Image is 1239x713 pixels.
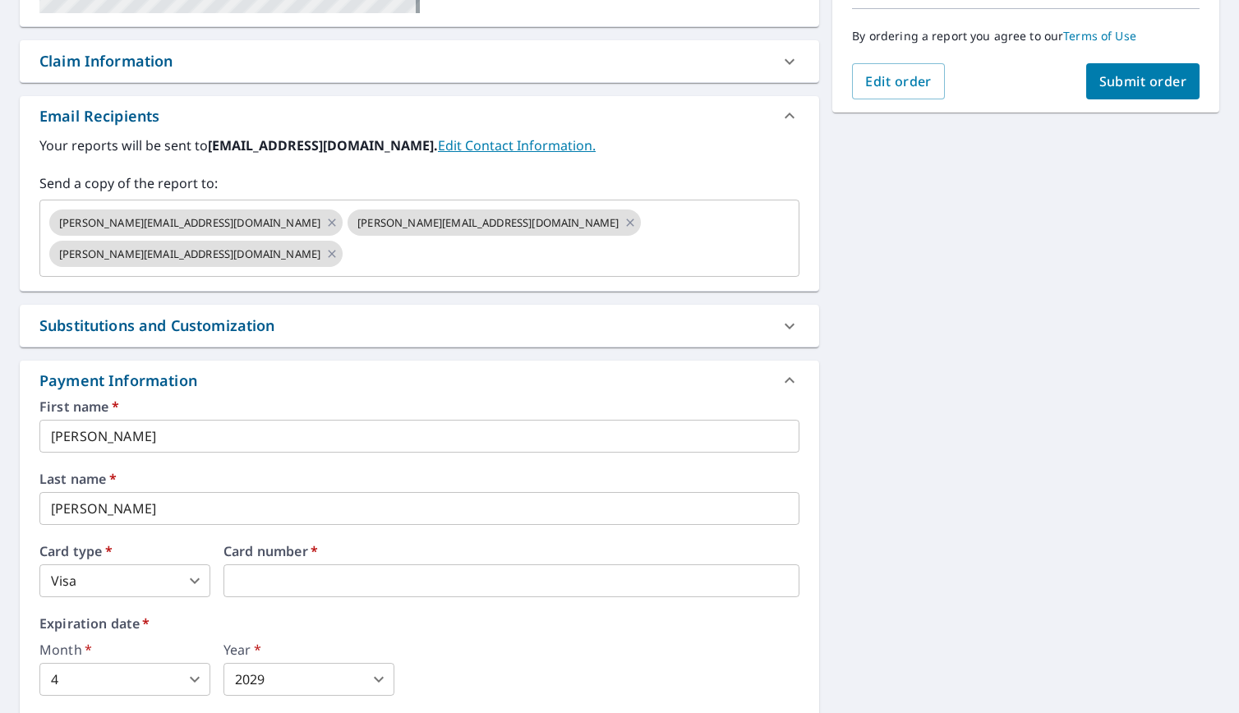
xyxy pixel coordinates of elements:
[49,209,343,236] div: [PERSON_NAME][EMAIL_ADDRESS][DOMAIN_NAME]
[348,209,641,236] div: [PERSON_NAME][EMAIL_ADDRESS][DOMAIN_NAME]
[1063,28,1136,44] a: Terms of Use
[39,472,799,485] label: Last name
[1099,72,1187,90] span: Submit order
[39,663,210,696] div: 4
[39,136,799,155] label: Your reports will be sent to
[39,50,173,72] div: Claim Information
[39,370,204,392] div: Payment Information
[865,72,932,90] span: Edit order
[223,564,799,597] iframe: secure payment field
[20,361,819,400] div: Payment Information
[1086,63,1200,99] button: Submit order
[852,29,1200,44] p: By ordering a report you agree to our
[39,564,210,597] div: Visa
[39,173,799,193] label: Send a copy of the report to:
[208,136,438,154] b: [EMAIL_ADDRESS][DOMAIN_NAME].
[438,136,596,154] a: EditContactInfo
[39,617,799,630] label: Expiration date
[49,241,343,267] div: [PERSON_NAME][EMAIL_ADDRESS][DOMAIN_NAME]
[39,400,799,413] label: First name
[20,305,819,347] div: Substitutions and Customization
[20,40,819,82] div: Claim Information
[39,545,210,558] label: Card type
[39,315,275,337] div: Substitutions and Customization
[223,663,394,696] div: 2029
[852,63,945,99] button: Edit order
[49,246,330,262] span: [PERSON_NAME][EMAIL_ADDRESS][DOMAIN_NAME]
[20,96,819,136] div: Email Recipients
[39,105,159,127] div: Email Recipients
[223,643,394,656] label: Year
[39,643,210,656] label: Month
[49,215,330,231] span: [PERSON_NAME][EMAIL_ADDRESS][DOMAIN_NAME]
[223,545,799,558] label: Card number
[348,215,629,231] span: [PERSON_NAME][EMAIL_ADDRESS][DOMAIN_NAME]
